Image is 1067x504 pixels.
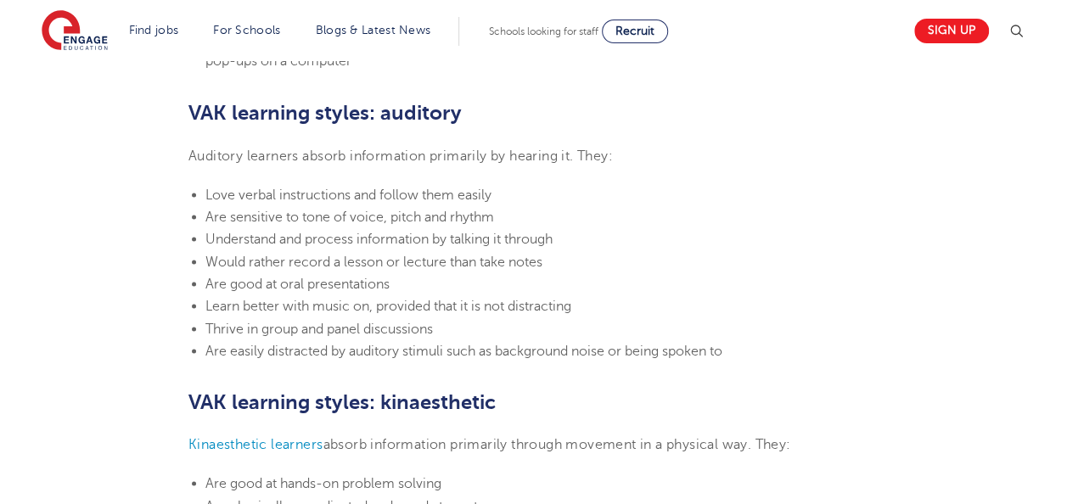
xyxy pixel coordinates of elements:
[205,321,433,336] span: Thrive in group and panel discussions
[188,436,323,451] a: Kinaesthetic learners
[205,276,390,291] span: Are good at oral presentations
[615,25,654,37] span: Recruit
[205,254,542,269] span: Would rather record a lesson or lecture than take notes
[188,389,496,413] b: VAK learning styles: kinaesthetic
[205,343,722,358] span: Are easily distracted by auditory stimuli such as background noise or being spoken to
[489,25,598,37] span: Schools looking for staff
[205,298,571,313] span: Learn better with music on, provided that it is not distracting
[602,20,668,43] a: Recruit
[914,19,989,43] a: Sign up
[205,231,553,246] span: Understand and process information by talking it through
[205,209,494,224] span: Are sensitive to tone of voice, pitch and rhythm
[42,10,108,53] img: Engage Education
[129,24,179,36] a: Find jobs
[205,475,441,490] span: Are good at hands-on problem solving
[213,24,280,36] a: For Schools
[188,101,462,125] b: VAK learning styles: auditory
[205,187,491,202] span: Love verbal instructions and follow them easily
[323,436,790,451] span: absorb information primarily through movement in a physical way. They:
[316,24,431,36] a: Blogs & Latest News
[188,148,613,163] span: Auditory learners absorb information primarily by hearing it. They:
